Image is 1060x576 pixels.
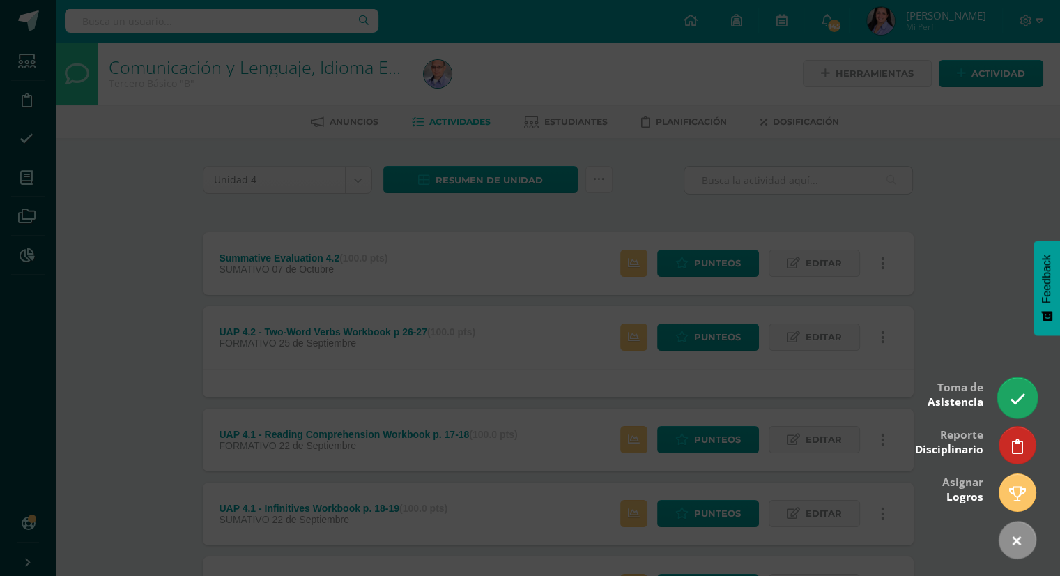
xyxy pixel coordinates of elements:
[928,395,983,409] span: Asistencia
[942,466,983,511] div: Asignar
[928,371,983,416] div: Toma de
[1040,255,1053,303] span: Feedback
[946,490,983,504] span: Logros
[1034,241,1060,335] button: Feedback - Mostrar encuesta
[915,418,983,464] div: Reporte
[915,442,983,457] span: Disciplinario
